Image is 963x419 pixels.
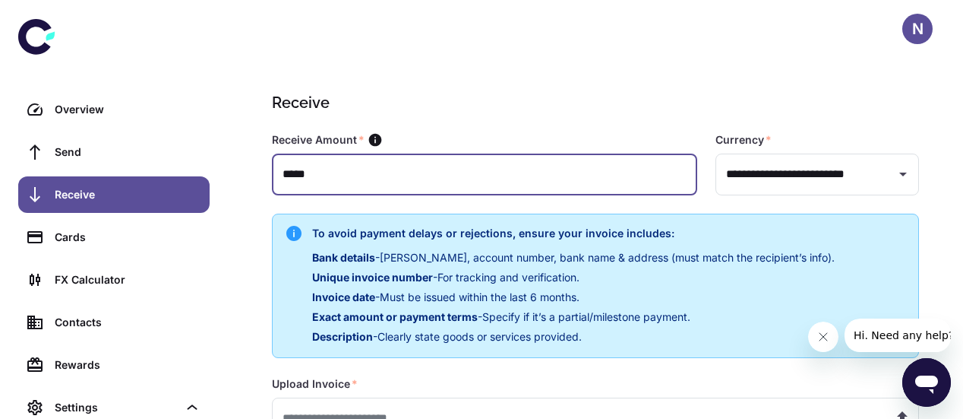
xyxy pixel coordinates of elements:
[55,101,200,118] div: Overview
[18,262,210,298] a: FX Calculator
[18,219,210,256] a: Cards
[55,229,200,246] div: Cards
[312,290,375,303] span: Invoice date
[312,330,373,343] span: Description
[892,163,914,185] button: Open
[18,134,210,170] a: Send
[18,91,210,128] a: Overview
[55,144,200,160] div: Send
[312,249,835,266] p: - [PERSON_NAME], account number, bank name & address (must match the recipient’s info).
[55,271,200,288] div: FX Calculator
[312,310,478,323] span: Exact amount or payment terms
[272,376,358,392] label: Upload Invoice
[272,132,365,148] label: Receive Amount
[902,14,933,44] button: N
[808,322,838,352] iframe: Close message
[18,304,210,341] a: Contacts
[272,91,913,114] h1: Receive
[312,269,835,286] p: - For tracking and verification.
[55,357,200,373] div: Rewards
[55,399,178,416] div: Settings
[18,176,210,213] a: Receive
[312,225,835,242] h6: To avoid payment delays or rejections, ensure your invoice includes:
[312,271,433,284] span: Unique invoice number
[845,319,951,352] iframe: Message from company
[55,186,200,203] div: Receive
[312,309,835,325] p: - Specify if it’s a partial/milestone payment.
[312,329,835,345] p: - Clearly state goods or services provided.
[18,347,210,383] a: Rewards
[312,251,375,264] span: Bank details
[902,358,951,407] iframe: Button to launch messaging window
[9,11,109,23] span: Hi. Need any help?
[312,289,835,306] p: - Must be issued within the last 6 months.
[715,132,772,148] label: Currency
[55,314,200,331] div: Contacts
